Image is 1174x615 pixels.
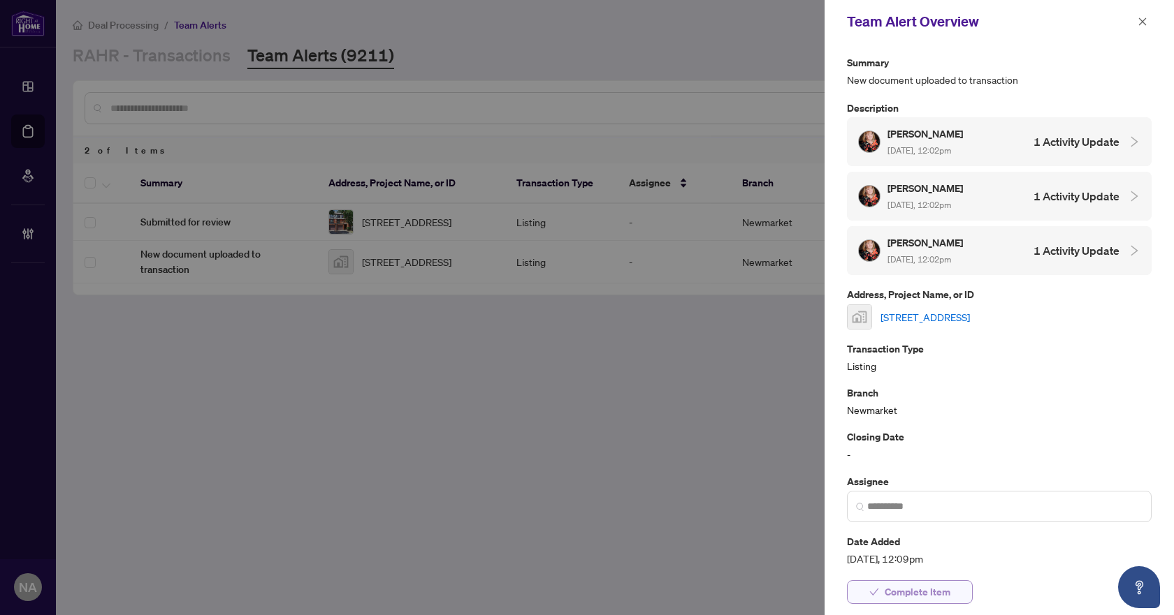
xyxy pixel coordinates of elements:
img: Profile Icon [859,186,880,207]
p: Branch [847,385,1152,401]
span: collapsed [1128,244,1140,257]
span: check [869,587,879,597]
div: Newmarket [847,385,1152,417]
p: Transaction Type [847,341,1152,357]
div: Listing [847,341,1152,373]
span: close [1138,17,1147,27]
div: Team Alert Overview [847,11,1133,32]
p: Assignee [847,473,1152,489]
span: [DATE], 12:09pm [847,551,1152,567]
h4: 1 Activity Update [1034,242,1119,259]
h4: 1 Activity Update [1034,188,1119,205]
span: [DATE], 12:02pm [887,254,951,265]
h4: 1 Activity Update [1034,133,1119,150]
div: Profile Icon[PERSON_NAME] [DATE], 12:02pm1 Activity Update [847,226,1152,275]
span: [DATE], 12:02pm [887,145,951,156]
span: collapsed [1128,190,1140,202]
h5: [PERSON_NAME] [887,235,965,251]
p: Summary [847,54,1152,71]
a: [STREET_ADDRESS] [880,309,970,325]
div: Profile Icon[PERSON_NAME] [DATE], 12:02pm1 Activity Update [847,117,1152,166]
img: Profile Icon [859,240,880,261]
p: Description [847,100,1152,116]
button: Complete Item [847,580,973,604]
span: collapsed [1128,135,1140,148]
p: Address, Project Name, or ID [847,286,1152,302]
p: Closing Date [847,429,1152,445]
h5: [PERSON_NAME] [887,180,965,196]
h5: [PERSON_NAME] [887,126,965,142]
img: thumbnail-img [848,305,871,329]
p: Date Added [847,533,1152,549]
span: [DATE], 12:02pm [887,200,951,210]
img: search_icon [856,503,864,511]
span: Complete Item [885,581,950,603]
div: Profile Icon[PERSON_NAME] [DATE], 12:02pm1 Activity Update [847,172,1152,221]
div: - [847,429,1152,461]
img: Profile Icon [859,131,880,152]
button: Open asap [1118,566,1160,608]
span: New document uploaded to transaction [847,72,1152,88]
